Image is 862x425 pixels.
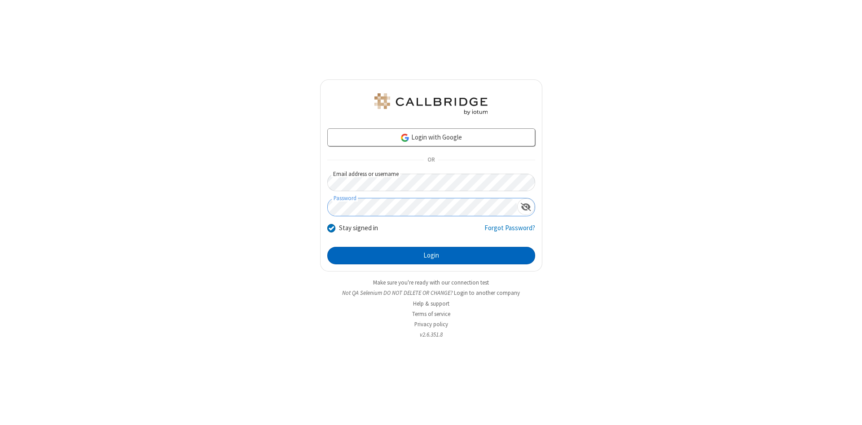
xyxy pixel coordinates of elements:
img: google-icon.png [400,133,410,143]
button: Login to another company [454,289,520,297]
li: Not QA Selenium DO NOT DELETE OR CHANGE? [320,289,542,297]
span: OR [424,154,438,166]
div: Show password [517,198,535,215]
a: Login with Google [327,128,535,146]
a: Terms of service [412,310,450,318]
input: Password [328,198,517,216]
a: Help & support [413,300,449,307]
li: v2.6.351.8 [320,330,542,339]
img: QA Selenium DO NOT DELETE OR CHANGE [373,93,489,115]
label: Stay signed in [339,223,378,233]
a: Forgot Password? [484,223,535,240]
button: Login [327,247,535,265]
input: Email address or username [327,174,535,191]
a: Privacy policy [414,320,448,328]
a: Make sure you're ready with our connection test [373,279,489,286]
